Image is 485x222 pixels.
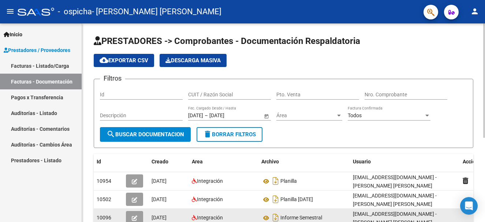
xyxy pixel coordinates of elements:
button: Exportar CSV [94,54,154,67]
span: 10502 [97,196,111,202]
datatable-header-cell: Usuario [350,154,460,170]
span: Prestadores / Proveedores [4,46,70,54]
span: - ospicha [58,4,92,20]
h3: Filtros [100,73,125,84]
span: Planilla [280,178,297,184]
mat-icon: menu [6,7,15,16]
span: – [205,112,208,119]
span: - [PERSON_NAME] [PERSON_NAME] [92,4,221,20]
span: Área [276,112,336,119]
span: [DATE] [152,178,167,184]
span: Area [192,159,203,164]
span: [DATE] [152,196,167,202]
i: Descargar documento [271,193,280,205]
span: Archivo [261,159,279,164]
span: Creado [152,159,168,164]
button: Open calendar [262,112,270,120]
span: Descarga Masiva [165,57,221,64]
mat-icon: person [470,7,479,16]
span: Id [97,159,101,164]
datatable-header-cell: Id [94,154,123,170]
span: PRESTADORES -> Comprobantes - Documentación Respaldatoria [94,36,360,46]
input: Fecha fin [209,112,245,119]
app-download-masive: Descarga masiva de comprobantes (adjuntos) [160,54,227,67]
button: Descarga Masiva [160,54,227,67]
mat-icon: cloud_download [100,56,108,64]
datatable-header-cell: Creado [149,154,189,170]
span: Integración [197,215,223,221]
div: Open Intercom Messenger [460,197,478,215]
button: Buscar Documentacion [100,127,191,142]
span: Integración [197,178,223,184]
mat-icon: delete [203,130,212,138]
span: [EMAIL_ADDRESS][DOMAIN_NAME] - [PERSON_NAME] [PERSON_NAME] [353,174,437,189]
span: Borrar Filtros [203,131,256,138]
i: Descargar documento [271,175,280,187]
span: [DATE] [152,215,167,221]
span: Inicio [4,30,22,38]
span: Integración [197,196,223,202]
input: Fecha inicio [188,112,203,119]
span: 10954 [97,178,111,184]
span: Todos [348,112,362,118]
span: Planilla [DATE] [280,197,313,203]
span: Buscar Documentacion [107,131,184,138]
mat-icon: search [107,130,115,138]
span: Usuario [353,159,371,164]
button: Borrar Filtros [197,127,262,142]
span: 10096 [97,215,111,221]
span: Informe Semestral [280,215,322,221]
datatable-header-cell: Archivo [258,154,350,170]
span: Acción [463,159,478,164]
span: Exportar CSV [100,57,148,64]
datatable-header-cell: Area [189,154,258,170]
span: [EMAIL_ADDRESS][DOMAIN_NAME] - [PERSON_NAME] [PERSON_NAME] [353,193,437,207]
